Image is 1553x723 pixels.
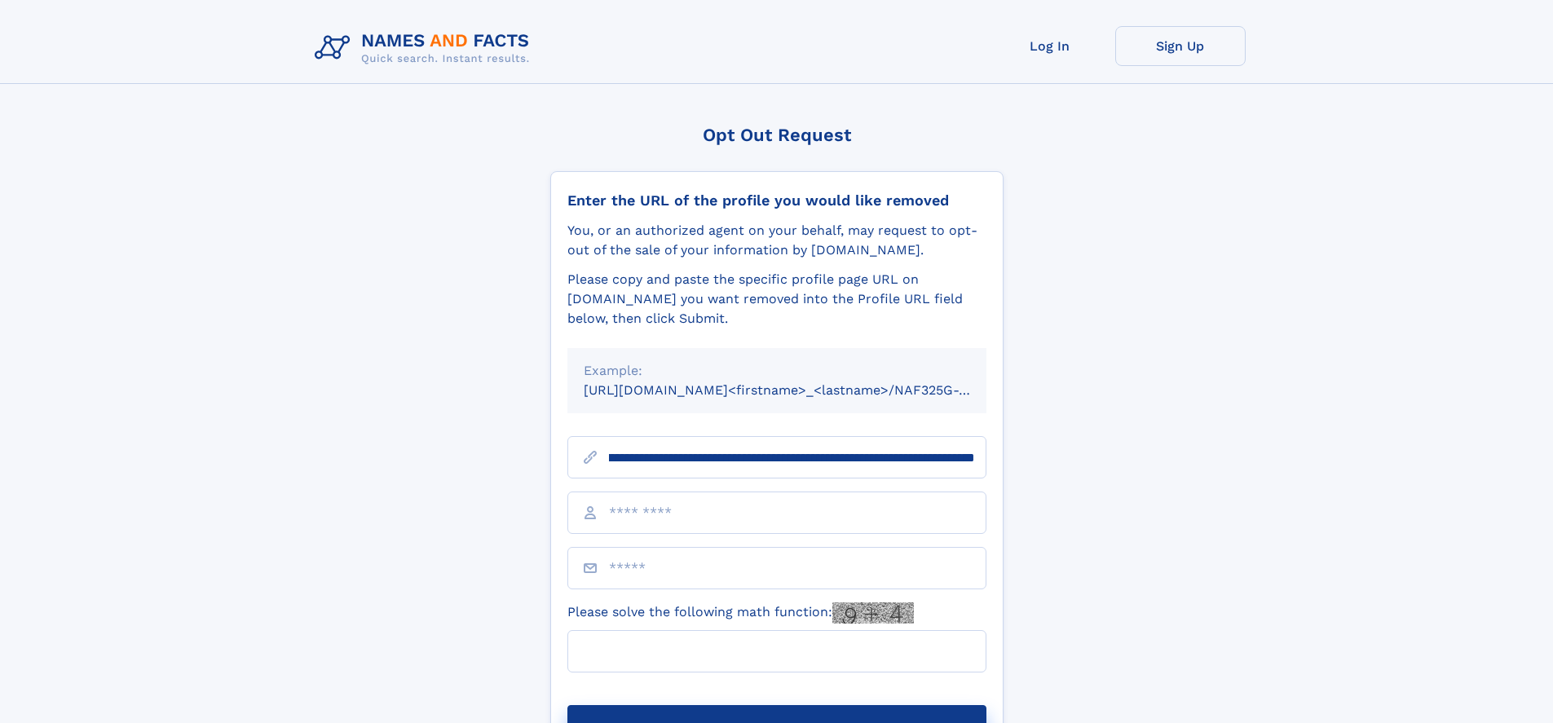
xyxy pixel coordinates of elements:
[567,270,986,328] div: Please copy and paste the specific profile page URL on [DOMAIN_NAME] you want removed into the Pr...
[567,602,914,624] label: Please solve the following math function:
[308,26,543,70] img: Logo Names and Facts
[567,221,986,260] div: You, or an authorized agent on your behalf, may request to opt-out of the sale of your informatio...
[584,382,1017,398] small: [URL][DOMAIN_NAME]<firstname>_<lastname>/NAF325G-xxxxxxxx
[567,192,986,209] div: Enter the URL of the profile you would like removed
[550,125,1004,145] div: Opt Out Request
[584,361,970,381] div: Example:
[985,26,1115,66] a: Log In
[1115,26,1246,66] a: Sign Up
